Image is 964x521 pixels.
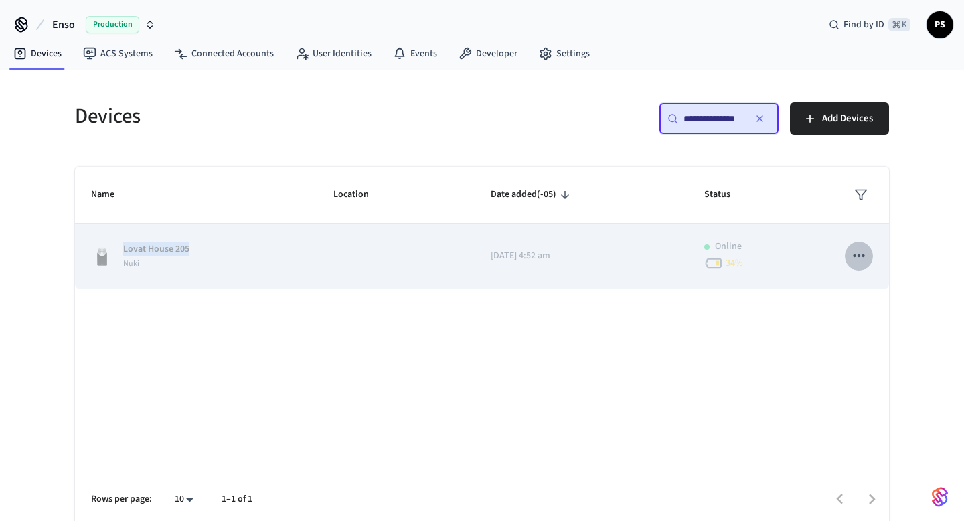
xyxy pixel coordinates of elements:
span: Nuki [123,258,139,269]
button: Add Devices [790,102,889,135]
img: SeamLogoGradient.69752ec5.svg [932,486,948,508]
a: Connected Accounts [163,42,285,66]
h5: Devices [75,102,474,130]
p: Rows per page: [91,492,152,506]
p: [DATE] 4:52 am [491,249,672,263]
span: Name [91,184,132,205]
span: ⌘ K [888,18,910,31]
p: Online [715,240,742,254]
a: Events [382,42,448,66]
a: Developer [448,42,528,66]
a: Settings [528,42,600,66]
p: - [333,249,459,263]
div: 10 [168,490,200,509]
a: ACS Systems [72,42,163,66]
button: PS [927,11,953,38]
span: Add Devices [822,110,873,127]
span: Location [333,184,386,205]
img: Nuki Smart Lock 3.0 Pro Black, Front [91,246,112,267]
div: Find by ID⌘ K [818,13,921,37]
span: 34 % [726,256,743,270]
a: Devices [3,42,72,66]
span: PS [928,13,952,37]
span: Status [704,184,748,205]
span: Production [86,16,139,33]
a: User Identities [285,42,382,66]
table: sticky table [75,167,889,289]
p: Lovat House 205 [123,242,189,256]
span: Date added(-05) [491,184,574,205]
span: Find by ID [843,18,884,31]
p: 1–1 of 1 [222,492,252,506]
span: Enso [52,17,75,33]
